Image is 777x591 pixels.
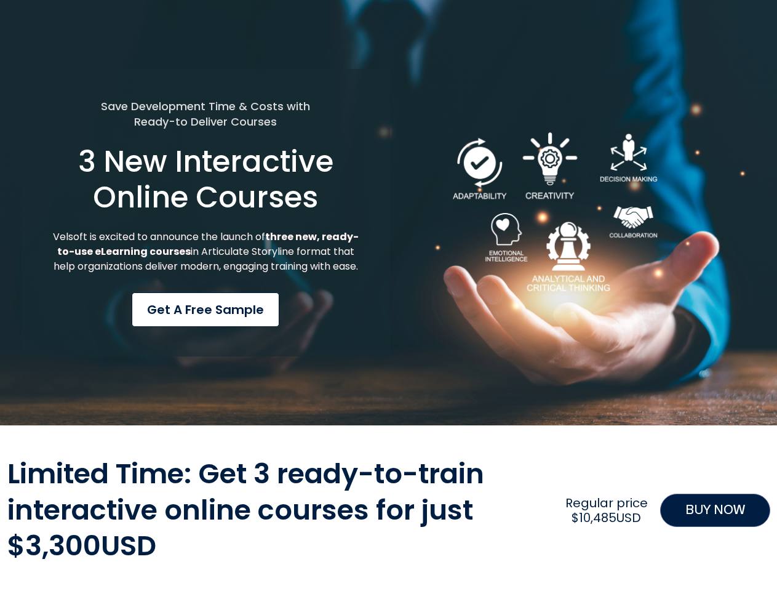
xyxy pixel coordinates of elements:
span: BUY NOW [685,501,745,520]
h1: 3 New Interactive Online Courses [51,144,361,215]
h2: Limited Time: Get 3 ready-to-train interactive online courses for just $3,300USD [7,456,554,565]
h2: Regular price $10,485USD [559,496,653,525]
strong: three new, ready-to-use eLearning courses [57,230,359,259]
a: BUY NOW [660,494,770,527]
span: Get a Free Sample [147,300,264,319]
h5: Save Development Time & Costs with Ready-to Deliver Courses [51,98,361,129]
p: Velsoft is excited to announce the launch of in Articulate Storyline format that help organizatio... [51,230,361,274]
a: Get a Free Sample [132,292,279,327]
